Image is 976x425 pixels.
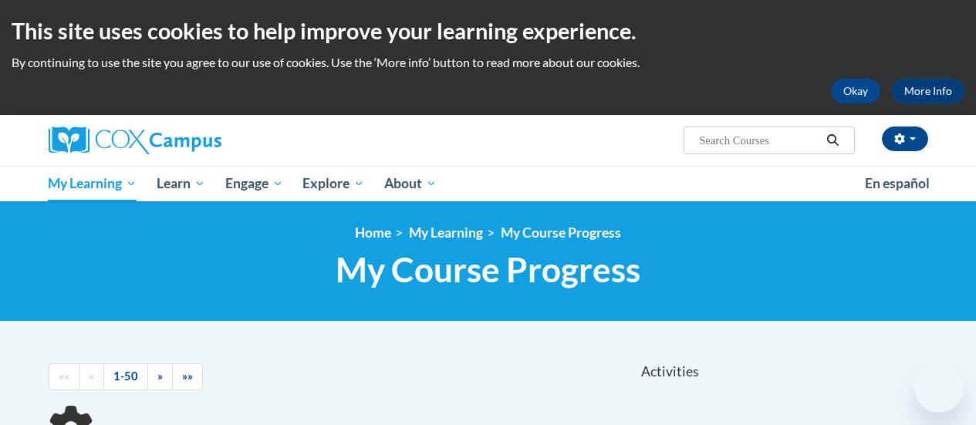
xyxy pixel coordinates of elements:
[641,363,699,380] span: Activities
[882,126,928,151] button: Account Settings
[697,131,821,150] input: Search Courses
[225,174,283,193] span: Engage
[374,166,447,201] a: About
[501,224,621,241] a: My Course Progress
[855,167,940,200] a: En español
[892,79,964,103] a: More Info
[89,369,94,383] span: «
[59,369,69,383] span: ««
[821,131,844,150] button: Search
[103,363,148,390] a: 1-50
[336,249,640,290] span: My Course Progress
[215,166,293,201] a: Engage
[355,224,391,241] a: Home
[409,224,483,241] a: My Learning
[157,369,163,383] span: »
[37,166,940,201] div: Main menu
[12,15,964,46] h2: This site uses cookies to help improve your learning experience.
[79,363,104,390] a: Previous
[292,166,374,201] a: Explore
[865,175,930,191] span: En español
[182,369,193,383] span: »»
[831,79,880,103] button: Okay
[49,126,326,154] a: Cox Campus
[48,174,137,193] span: My Learning
[12,54,964,71] p: By continuing to use the site you agree to our use of cookies. Use the ‘More info’ button to read...
[39,166,147,201] a: My Learning
[384,174,437,193] span: About
[147,166,215,201] a: Learn
[157,174,205,193] span: Learn
[172,363,203,390] a: End
[914,363,964,413] iframe: Button to launch messaging window
[49,363,79,390] a: Begining
[147,363,173,390] a: Next
[49,126,221,154] img: Cox Campus
[302,174,364,193] span: Explore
